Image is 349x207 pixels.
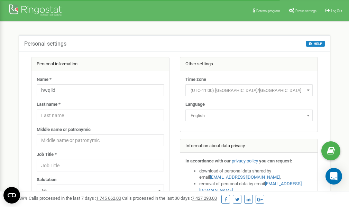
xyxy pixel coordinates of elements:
[37,160,164,171] input: Job Title
[192,196,217,201] u: 7 427 293,00
[37,151,57,158] label: Job Title *
[185,84,313,96] span: (UTC-11:00) Pacific/Midway
[37,110,164,121] input: Last name
[37,84,164,96] input: Name
[3,187,20,204] button: Open CMP widget
[29,196,121,201] span: Calls processed in the last 7 days :
[31,57,169,71] div: Personal information
[306,41,325,47] button: HELP
[295,9,316,13] span: Profile settings
[185,110,313,121] span: English
[37,185,164,196] span: Mr.
[37,126,91,133] label: Middle name or patronymic
[96,196,121,201] u: 1 745 662,00
[259,158,292,163] strong: you can request:
[232,158,258,163] a: privacy policy
[188,86,310,95] span: (UTC-11:00) Pacific/Midway
[37,76,52,83] label: Name *
[210,175,280,180] a: [EMAIL_ADDRESS][DOMAIN_NAME]
[37,101,61,108] label: Last name *
[199,168,313,181] li: download of personal data shared by email ,
[188,111,310,121] span: English
[331,9,342,13] span: Log Out
[37,134,164,146] input: Middle name or patronymic
[185,158,231,163] strong: In accordance with our
[180,139,318,153] div: Information about data privacy
[325,168,342,185] div: Open Intercom Messenger
[199,181,313,194] li: removal of personal data by email ,
[256,9,280,13] span: Referral program
[185,76,206,83] label: Time zone
[37,177,56,183] label: Salutation
[39,186,162,196] span: Mr.
[185,101,205,108] label: Language
[180,57,318,71] div: Other settings
[122,196,217,201] span: Calls processed in the last 30 days :
[24,41,66,47] h5: Personal settings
